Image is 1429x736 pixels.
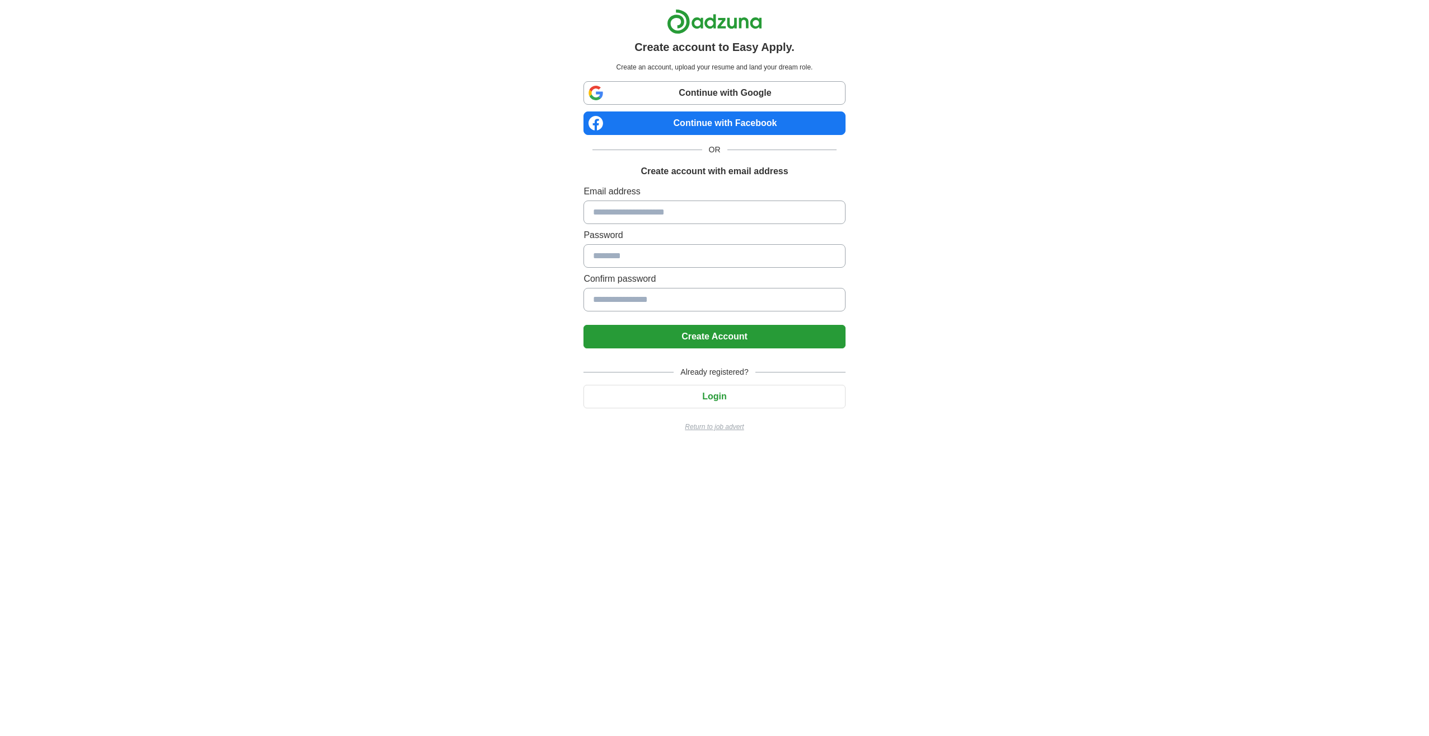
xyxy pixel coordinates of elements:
img: Adzuna logo [667,9,762,34]
label: Email address [583,185,845,198]
h1: Create account with email address [641,165,788,178]
span: OR [702,144,727,156]
a: Return to job advert [583,422,845,432]
a: Continue with Google [583,81,845,105]
label: Confirm password [583,272,845,286]
a: Continue with Facebook [583,111,845,135]
label: Password [583,229,845,242]
p: Create an account, upload your resume and land your dream role. [586,62,843,72]
a: Login [583,392,845,401]
h1: Create account to Easy Apply. [634,39,795,55]
span: Already registered? [674,366,755,378]
button: Login [583,385,845,408]
button: Create Account [583,325,845,348]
